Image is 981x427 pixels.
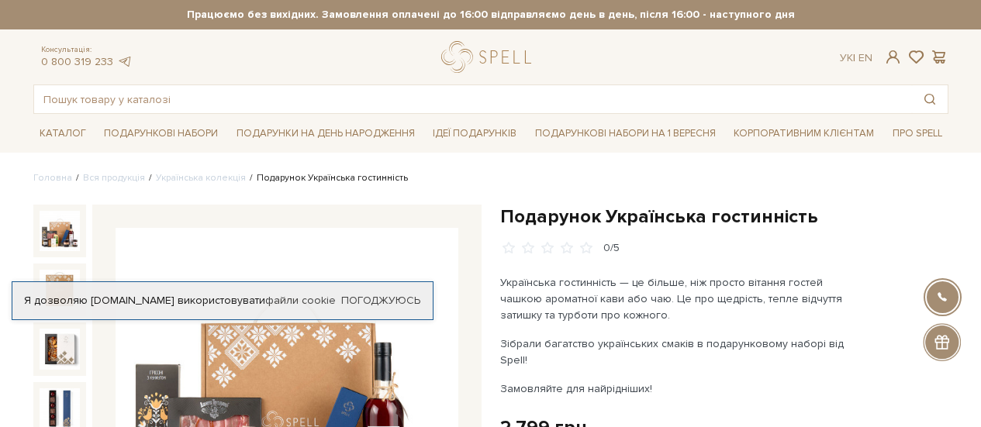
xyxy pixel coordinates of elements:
[33,8,948,22] strong: Працюємо без вихідних. Замовлення оплачені до 16:00 відправляємо день в день, після 16:00 - насту...
[40,211,80,251] img: Подарунок Українська гостинність
[912,85,948,113] button: Пошук товару у каталозі
[853,51,855,64] span: |
[40,270,80,310] img: Подарунок Українська гостинність
[12,294,433,308] div: Я дозволяю [DOMAIN_NAME] використовувати
[727,120,880,146] a: Корпоративним клієнтам
[529,120,722,146] a: Подарункові набори на 1 Вересня
[886,122,948,146] a: Про Spell
[858,51,872,64] a: En
[40,329,80,369] img: Подарунок Українська гостинність
[117,55,133,68] a: telegram
[500,274,864,323] p: Українська гостинність — це більше, ніж просто вітання гостей чашкою ароматної кави або чаю. Це п...
[500,205,948,229] h1: Подарунок Українська гостинність
[500,381,864,397] p: Замовляйте для найрідніших!
[427,122,523,146] a: Ідеї подарунків
[500,336,864,368] p: Зібрали багатство українських смаків в подарунковому наборі від Spell!
[230,122,421,146] a: Подарунки на День народження
[98,122,224,146] a: Подарункові набори
[156,172,246,184] a: Українська колекція
[441,41,538,73] a: logo
[41,55,113,68] a: 0 800 319 233
[83,172,145,184] a: Вся продукція
[603,241,620,256] div: 0/5
[840,51,872,65] div: Ук
[34,85,912,113] input: Пошук товару у каталозі
[246,171,408,185] li: Подарунок Українська гостинність
[41,45,133,55] span: Консультація:
[265,294,336,307] a: файли cookie
[33,122,92,146] a: Каталог
[341,294,420,308] a: Погоджуюсь
[33,172,72,184] a: Головна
